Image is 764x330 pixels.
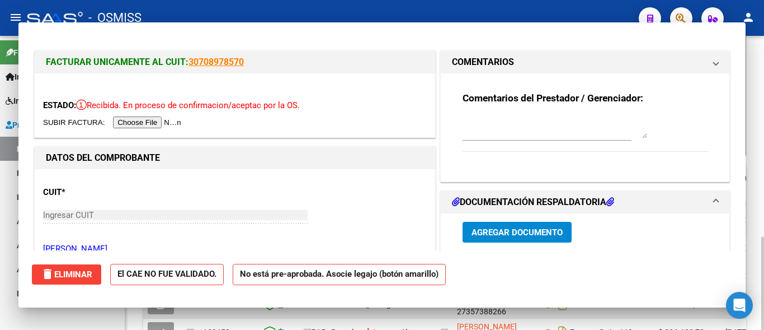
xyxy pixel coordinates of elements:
mat-icon: person [742,11,755,24]
div: COMENTARIOS [441,73,729,182]
span: - OSMISS [88,6,142,30]
button: Eliminar [32,264,101,285]
strong: No está pre-aprobada. Asocie legajo (botón amarillo) [233,264,446,286]
h1: COMENTARIOS [452,55,514,69]
mat-icon: menu [9,11,22,24]
span: Recibida. En proceso de confirmacion/aceptac por la OS. [76,100,300,110]
strong: Factura C: 1 - 123 [570,300,633,309]
div: Open Intercom Messenger [726,292,753,319]
h1: DOCUMENTACIÓN RESPALDATORIA [452,196,614,209]
a: 30708978570 [188,57,244,67]
span: Agregar Documento [471,227,563,238]
strong: Comentarios del Prestador / Gerenciador: [463,92,643,104]
span: ESTADO: [43,100,76,110]
button: Agregar Documento [463,222,572,243]
span: Prestadores / Proveedores [6,119,107,131]
p: CUIT [43,186,158,199]
mat-expansion-panel-header: COMENTARIOS [441,51,729,73]
span: Inicio [6,71,34,83]
span: Eliminar [41,269,92,280]
span: Integración (discapacidad) [6,95,109,107]
strong: DATOS DEL COMPROBANTE [46,152,160,163]
mat-expansion-panel-header: DOCUMENTACIÓN RESPALDATORIA [441,191,729,213]
p: [PERSON_NAME] [43,243,427,255]
mat-icon: delete [41,267,54,281]
strong: El CAE NO FUE VALIDADO. [110,264,224,286]
span: Firma Express [6,47,64,59]
span: FACTURAR UNICAMENTE AL CUIT: [46,57,188,67]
